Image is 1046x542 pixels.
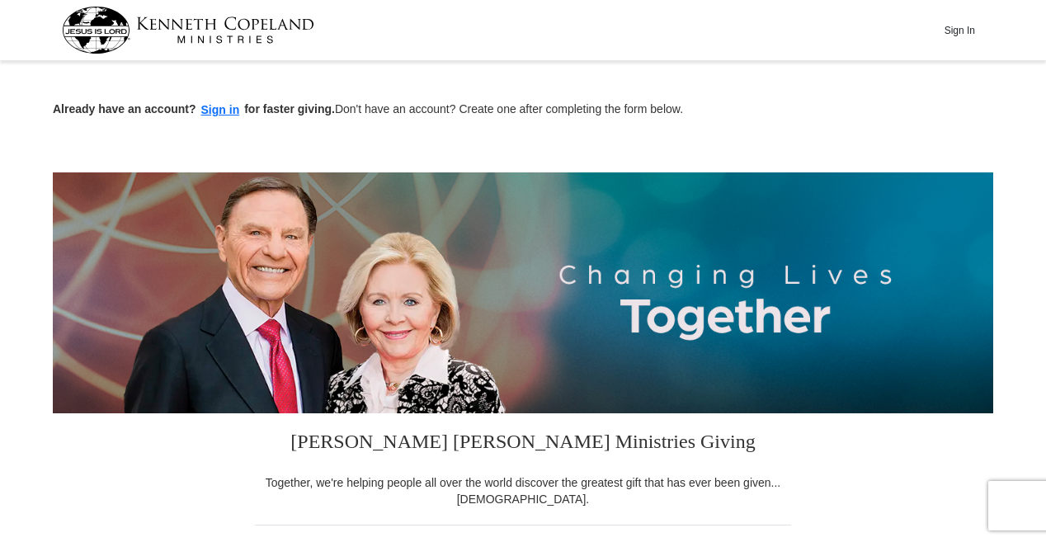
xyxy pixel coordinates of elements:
strong: Already have an account? for faster giving. [53,102,335,115]
p: Don't have an account? Create one after completing the form below. [53,101,993,120]
h3: [PERSON_NAME] [PERSON_NAME] Ministries Giving [255,413,791,474]
img: kcm-header-logo.svg [62,7,314,54]
button: Sign In [935,17,984,43]
button: Sign in [196,101,245,120]
div: Together, we're helping people all over the world discover the greatest gift that has ever been g... [255,474,791,507]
